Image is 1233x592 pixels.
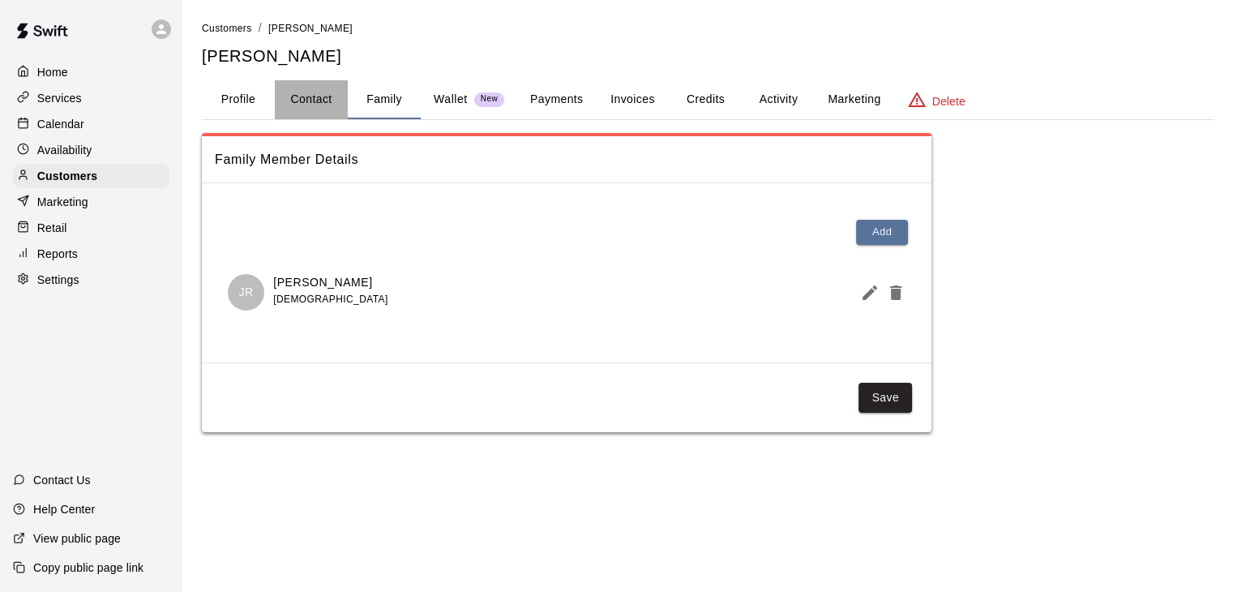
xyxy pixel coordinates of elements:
[273,274,387,291] p: [PERSON_NAME]
[268,23,353,34] span: [PERSON_NAME]
[13,138,169,162] a: Availability
[13,112,169,136] a: Calendar
[13,216,169,240] a: Retail
[37,64,68,80] p: Home
[202,80,275,119] button: Profile
[880,277,905,309] button: Delete
[13,86,169,110] a: Services
[517,80,596,119] button: Payments
[273,294,387,305] span: [DEMOGRAPHIC_DATA]
[202,80,1214,119] div: basic tabs example
[856,220,908,245] button: Add
[596,80,669,119] button: Invoices
[275,80,348,119] button: Contact
[33,501,95,517] p: Help Center
[33,560,143,576] p: Copy public page link
[13,164,169,188] a: Customers
[37,168,97,184] p: Customers
[202,19,1214,37] nav: breadcrumb
[215,149,918,170] span: Family Member Details
[202,23,252,34] span: Customers
[348,80,421,119] button: Family
[202,21,252,34] a: Customers
[37,220,67,236] p: Retail
[37,90,82,106] p: Services
[37,116,84,132] p: Calendar
[33,530,121,547] p: View public page
[33,472,91,488] p: Contact Us
[669,80,742,119] button: Credits
[37,246,78,262] p: Reports
[932,93,965,109] p: Delete
[259,19,262,36] li: /
[474,94,504,105] span: New
[815,80,893,119] button: Marketing
[37,142,92,158] p: Availability
[13,190,169,214] a: Marketing
[37,194,88,210] p: Marketing
[202,45,1214,67] h5: [PERSON_NAME]
[742,80,815,119] button: Activity
[13,268,169,292] a: Settings
[434,91,468,108] p: Wallet
[858,383,912,413] button: Save
[854,277,880,309] button: Edit Member
[228,274,264,311] div: John Rose
[13,242,169,266] a: Reports
[238,284,253,301] p: JR
[37,272,79,288] p: Settings
[13,60,169,84] a: Home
